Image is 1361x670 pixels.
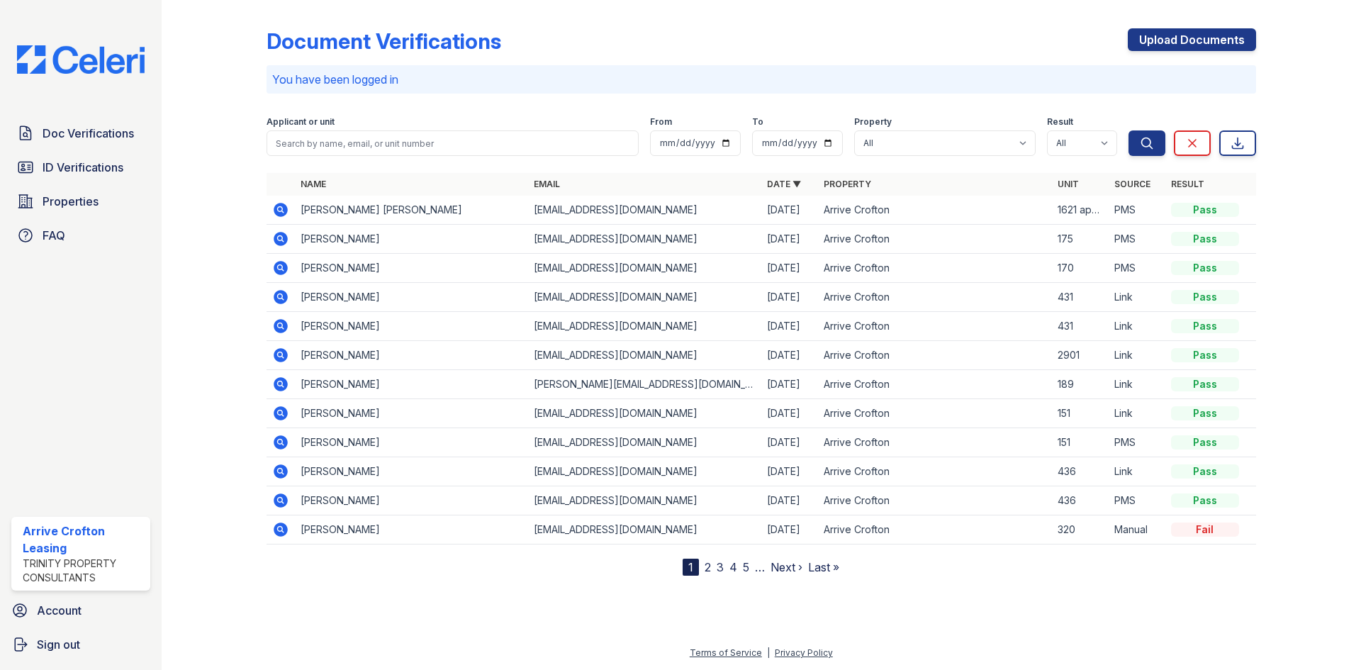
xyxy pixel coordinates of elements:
[11,221,150,250] a: FAQ
[43,227,65,244] span: FAQ
[854,116,892,128] label: Property
[6,45,156,74] img: CE_Logo_Blue-a8612792a0a2168367f1c8372b55b34899dd931a85d93a1a3d3e32e68fde9ad4.png
[1171,493,1239,508] div: Pass
[650,116,672,128] label: From
[1171,319,1239,333] div: Pass
[1171,203,1239,217] div: Pass
[761,428,818,457] td: [DATE]
[761,457,818,486] td: [DATE]
[43,125,134,142] span: Doc Verifications
[752,116,763,128] label: To
[743,560,749,574] a: 5
[6,630,156,659] a: Sign out
[37,636,80,653] span: Sign out
[1109,399,1165,428] td: Link
[295,312,528,341] td: [PERSON_NAME]
[295,486,528,515] td: [PERSON_NAME]
[1171,377,1239,391] div: Pass
[11,119,150,147] a: Doc Verifications
[301,179,326,189] a: Name
[761,341,818,370] td: [DATE]
[1052,486,1109,515] td: 436
[1052,370,1109,399] td: 189
[295,399,528,428] td: [PERSON_NAME]
[295,341,528,370] td: [PERSON_NAME]
[295,283,528,312] td: [PERSON_NAME]
[295,428,528,457] td: [PERSON_NAME]
[1171,348,1239,362] div: Pass
[1171,179,1204,189] a: Result
[295,225,528,254] td: [PERSON_NAME]
[818,225,1051,254] td: Arrive Crofton
[267,28,501,54] div: Document Verifications
[43,193,99,210] span: Properties
[1109,370,1165,399] td: Link
[295,370,528,399] td: [PERSON_NAME]
[267,116,335,128] label: Applicant or unit
[818,428,1051,457] td: Arrive Crofton
[1114,179,1150,189] a: Source
[528,254,761,283] td: [EMAIL_ADDRESS][DOMAIN_NAME]
[11,153,150,182] a: ID Verifications
[528,399,761,428] td: [EMAIL_ADDRESS][DOMAIN_NAME]
[1109,312,1165,341] td: Link
[1171,464,1239,479] div: Pass
[267,130,639,156] input: Search by name, email, or unit number
[761,312,818,341] td: [DATE]
[43,159,123,176] span: ID Verifications
[729,560,737,574] a: 4
[1109,457,1165,486] td: Link
[528,312,761,341] td: [EMAIL_ADDRESS][DOMAIN_NAME]
[1047,116,1073,128] label: Result
[761,399,818,428] td: [DATE]
[1052,196,1109,225] td: 1621 apart. 170
[11,187,150,216] a: Properties
[528,515,761,545] td: [EMAIL_ADDRESS][DOMAIN_NAME]
[1171,232,1239,246] div: Pass
[818,341,1051,370] td: Arrive Crofton
[295,196,528,225] td: [PERSON_NAME] [PERSON_NAME]
[1058,179,1079,189] a: Unit
[1052,341,1109,370] td: 2901
[528,225,761,254] td: [EMAIL_ADDRESS][DOMAIN_NAME]
[1171,435,1239,450] div: Pass
[818,283,1051,312] td: Arrive Crofton
[23,557,145,585] div: Trinity Property Consultants
[761,370,818,399] td: [DATE]
[824,179,871,189] a: Property
[761,254,818,283] td: [DATE]
[775,647,833,658] a: Privacy Policy
[761,283,818,312] td: [DATE]
[767,179,801,189] a: Date ▼
[528,283,761,312] td: [EMAIL_ADDRESS][DOMAIN_NAME]
[1171,406,1239,420] div: Pass
[295,515,528,545] td: [PERSON_NAME]
[1109,341,1165,370] td: Link
[818,515,1051,545] td: Arrive Crofton
[683,559,699,576] div: 1
[1052,515,1109,545] td: 320
[755,559,765,576] span: …
[717,560,724,574] a: 3
[528,196,761,225] td: [EMAIL_ADDRESS][DOMAIN_NAME]
[808,560,839,574] a: Last »
[534,179,560,189] a: Email
[1171,523,1239,537] div: Fail
[1052,457,1109,486] td: 436
[1052,283,1109,312] td: 431
[818,486,1051,515] td: Arrive Crofton
[771,560,802,574] a: Next ›
[767,647,770,658] div: |
[528,370,761,399] td: [PERSON_NAME][EMAIL_ADDRESS][DOMAIN_NAME]
[6,596,156,625] a: Account
[690,647,762,658] a: Terms of Service
[295,457,528,486] td: [PERSON_NAME]
[1052,254,1109,283] td: 170
[295,254,528,283] td: [PERSON_NAME]
[1052,312,1109,341] td: 431
[37,602,82,619] span: Account
[1128,28,1256,51] a: Upload Documents
[1109,283,1165,312] td: Link
[23,523,145,557] div: Arrive Crofton Leasing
